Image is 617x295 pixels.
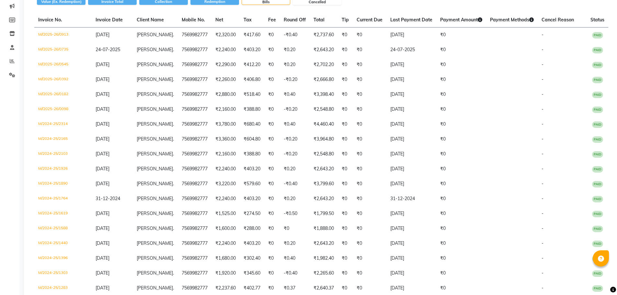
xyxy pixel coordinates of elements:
span: [PERSON_NAME] [137,76,173,82]
span: [DATE] [96,181,109,187]
td: ₹2,160.00 [211,147,240,162]
td: ₹403.20 [240,42,264,57]
td: ₹0 [436,162,486,176]
span: PAID [592,151,603,158]
span: [PERSON_NAME] [137,136,173,142]
span: [PERSON_NAME] [137,151,173,157]
td: 7569982777 [178,72,211,87]
span: - [542,136,543,142]
span: . [173,240,174,246]
td: M/2024-25/1440 [34,236,92,251]
td: 7569982777 [178,251,211,266]
span: PAID [592,226,603,232]
span: 24-07-2025 [96,47,120,52]
td: 7569982777 [178,206,211,221]
span: [DATE] [96,76,109,82]
span: PAID [592,255,603,262]
td: M/2024-25/2103 [34,147,92,162]
td: ₹412.20 [240,57,264,72]
span: Current Due [357,17,383,23]
span: . [173,106,174,112]
td: ₹0 [353,266,386,281]
td: ₹0 [353,206,386,221]
td: ₹0 [338,162,353,176]
td: ₹0 [264,147,280,162]
td: -₹0.20 [280,72,310,87]
span: Invoice Date [96,17,123,23]
td: 7569982777 [178,102,211,117]
span: - [542,240,543,246]
td: [DATE] [386,251,436,266]
td: ₹0 [353,147,386,162]
td: ₹0 [338,132,353,147]
td: ₹2,260.00 [211,72,240,87]
td: ₹1,600.00 [211,221,240,236]
td: ₹1,920.00 [211,266,240,281]
td: ₹0.40 [280,87,310,102]
td: ₹0 [436,206,486,221]
span: [PERSON_NAME] [137,270,173,276]
span: . [173,121,174,127]
span: [PERSON_NAME] [137,32,173,38]
span: [DATE] [96,166,109,172]
td: ₹3,780.00 [211,117,240,132]
span: - [542,255,543,261]
span: Tax [244,17,252,23]
td: ₹0.40 [280,251,310,266]
td: M/2024-25/2314 [34,117,92,132]
td: ₹0 [353,72,386,87]
td: ₹0 [338,206,353,221]
td: [DATE] [386,221,436,236]
td: ₹0.20 [280,236,310,251]
td: ₹403.20 [240,191,264,206]
span: [PERSON_NAME] [137,91,173,97]
td: ₹1,982.40 [310,251,338,266]
span: PAID [592,270,603,277]
span: Invoice No. [38,17,62,23]
span: Round Off [284,17,306,23]
td: ₹0 [353,251,386,266]
td: 7569982777 [178,236,211,251]
span: [DATE] [96,240,109,246]
span: PAID [592,92,603,98]
td: ₹0 [338,191,353,206]
span: . [173,210,174,216]
td: ₹0 [264,206,280,221]
span: . [173,225,174,231]
td: M//2025-26/0098 [34,102,92,117]
td: ₹2,643.20 [310,236,338,251]
td: ₹1,799.50 [310,206,338,221]
td: ₹3,220.00 [211,176,240,191]
span: PAID [592,107,603,113]
td: ₹0 [436,28,486,43]
td: -₹0.40 [280,28,310,43]
td: ₹302.40 [240,251,264,266]
span: PAID [592,121,603,128]
td: ₹0 [436,102,486,117]
td: ₹0 [436,221,486,236]
span: Payment Methods [490,17,534,23]
td: [DATE] [386,72,436,87]
span: [DATE] [96,121,109,127]
span: [DATE] [96,136,109,142]
td: ₹2,160.00 [211,102,240,117]
td: 7569982777 [178,42,211,57]
td: ₹2,643.20 [310,191,338,206]
td: ₹0.20 [280,162,310,176]
span: . [173,270,174,276]
span: [PERSON_NAME] [137,62,173,67]
span: PAID [592,241,603,247]
td: [DATE] [386,57,436,72]
td: ₹0 [264,176,280,191]
td: ₹2,320.00 [211,28,240,43]
td: ₹3,799.60 [310,176,338,191]
td: ₹0 [280,221,310,236]
td: ₹0 [264,72,280,87]
span: - [542,210,543,216]
td: ₹2,880.00 [211,87,240,102]
span: - [542,270,543,276]
td: ₹0 [338,221,353,236]
span: [PERSON_NAME] [137,181,173,187]
td: ₹0 [338,236,353,251]
span: . [173,196,174,201]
